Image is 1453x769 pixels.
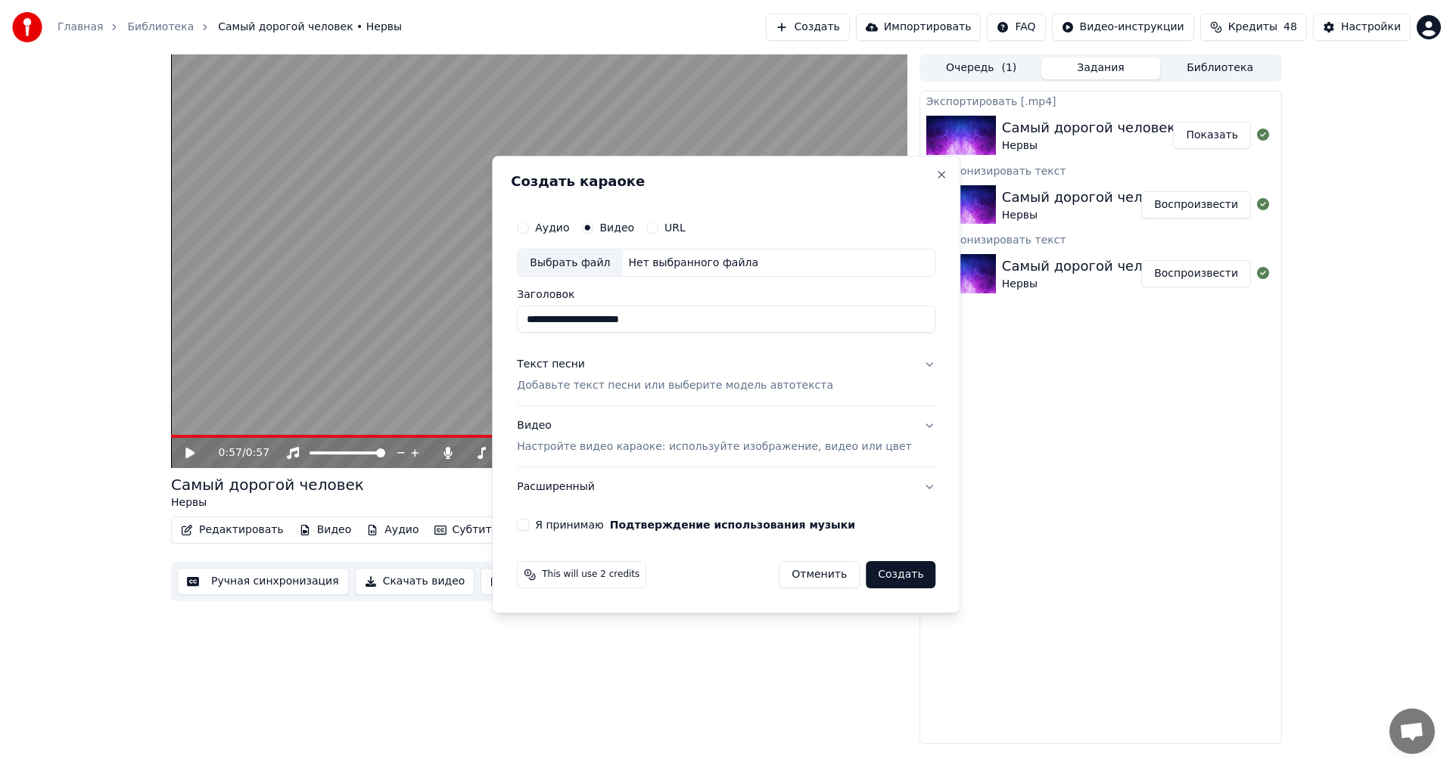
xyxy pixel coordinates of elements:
button: Создать [866,561,935,588]
label: Видео [599,222,634,233]
div: Выбрать файл [518,250,622,277]
h2: Создать караоке [511,175,941,188]
div: Нет выбранного файла [622,256,764,271]
label: Я принимаю [535,519,855,530]
label: URL [664,222,686,233]
div: Видео [517,419,911,455]
button: Расширенный [517,467,935,507]
button: Я принимаю [610,519,855,530]
button: Отменить [779,561,860,588]
label: Аудио [535,222,569,233]
button: ВидеоНастройте видео караоке: используйте изображение, видео или цвет [517,407,935,467]
p: Настройте видео караоке: используйте изображение, видео или цвет [517,439,911,454]
div: Текст песни [517,358,585,373]
button: Текст песниДобавьте текст песни или выберите модель автотекста [517,346,935,406]
p: Добавьте текст песни или выберите модель автотекста [517,379,833,394]
span: This will use 2 credits [542,569,639,581]
label: Заголовок [517,290,935,300]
